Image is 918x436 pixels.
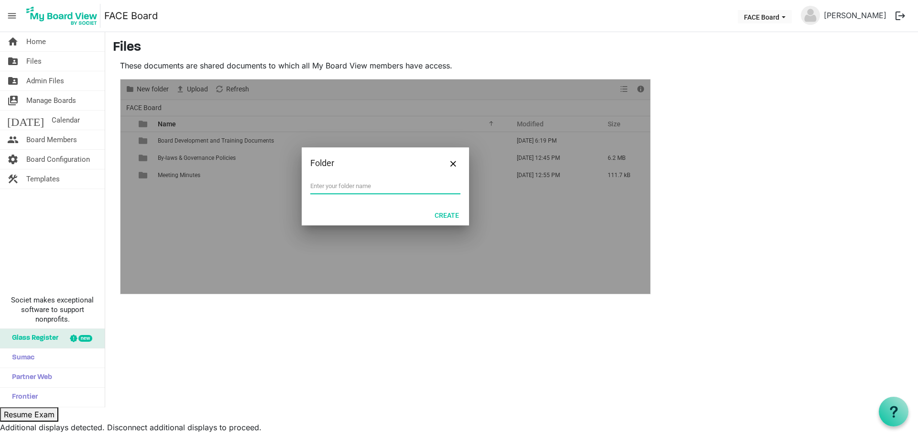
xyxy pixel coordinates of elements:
div: Folder [310,156,430,170]
div: new [78,335,92,342]
h3: Files [113,40,910,56]
a: [PERSON_NAME] [820,6,890,25]
button: logout [890,6,910,26]
button: Create [428,208,465,222]
span: Manage Boards [26,91,76,110]
img: My Board View Logo [23,4,100,28]
span: menu [3,7,21,25]
span: construction [7,169,19,189]
span: Board Members [26,130,77,149]
span: people [7,130,19,149]
span: Calendar [52,111,80,130]
span: Partner Web [7,368,52,387]
span: Societ makes exceptional software to support nonprofits. [4,295,100,324]
span: Templates [26,169,60,189]
span: settings [7,150,19,169]
span: Admin Files [26,71,64,90]
a: My Board View Logo [23,4,104,28]
span: Files [26,52,42,71]
span: home [7,32,19,51]
span: folder_shared [7,52,19,71]
span: Glass Register [7,329,58,348]
span: Sumac [7,348,34,368]
img: no-profile-picture.svg [801,6,820,25]
span: Board Configuration [26,150,90,169]
p: These documents are shared documents to which all My Board View members have access. [120,60,651,71]
input: Enter your folder name [310,179,460,193]
a: FACE Board [104,6,158,25]
span: Frontier [7,388,38,407]
button: FACE Board dropdownbutton [738,10,792,23]
span: Home [26,32,46,51]
span: switch_account [7,91,19,110]
button: Close [446,156,460,170]
span: [DATE] [7,111,44,130]
span: folder_shared [7,71,19,90]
